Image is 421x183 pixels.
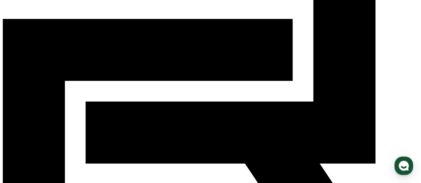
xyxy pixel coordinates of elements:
[103,138,111,143] span: 설정
[44,128,86,144] a: 대화
[21,138,25,143] span: 홈
[86,128,128,144] a: 설정
[2,128,44,144] a: 홈
[61,138,69,143] span: 대화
